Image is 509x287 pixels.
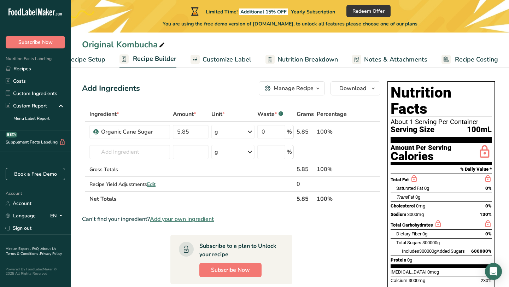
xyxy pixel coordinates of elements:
span: Recipe Costing [455,55,498,64]
span: Includes Added Sugars [402,248,465,254]
span: 3000mg [407,212,424,217]
span: 0% [485,186,492,191]
span: Recipe Builder [133,54,176,64]
th: 100% [315,191,348,206]
span: Total Sugars [396,240,421,245]
a: Privacy Policy [40,251,62,256]
span: Download [339,84,366,93]
span: Calcium [391,278,408,283]
div: Amount Per Serving [391,145,451,151]
a: Language [6,210,36,222]
a: Hire an Expert . [6,246,31,251]
a: Recipe Setup [53,52,105,68]
div: 5.85 [297,128,314,136]
button: Manage Recipe [259,81,325,95]
span: 130% [480,212,492,217]
span: Nutrition Breakdown [277,55,338,64]
span: 0mcg [427,269,439,275]
span: 3000mg [409,278,425,283]
span: Add your own ingredient [150,215,214,223]
button: Redeem Offer [346,5,391,17]
a: Nutrition Breakdown [265,52,338,68]
div: Open Intercom Messenger [485,263,502,280]
section: % Daily Value * [391,165,492,174]
div: Limited Time! [189,7,335,16]
div: Manage Recipe [274,84,314,93]
a: Notes & Attachments [352,52,427,68]
span: Ingredient [89,110,119,118]
div: Waste [257,110,283,118]
input: Add Ingredient [89,145,170,159]
div: Recipe Yield Adjustments [89,181,170,188]
span: Unit [211,110,225,118]
span: Fat [396,194,414,200]
a: Book a Free Demo [6,168,65,180]
span: [MEDICAL_DATA] [391,269,426,275]
span: Saturated Fat [396,186,423,191]
span: 0% [485,203,492,209]
div: Powered By FoodLabelMaker © 2025 All Rights Reserved [6,267,65,276]
span: Total Fat [391,177,409,182]
span: Notes & Attachments [364,55,427,64]
div: Add Ingredients [82,83,140,94]
i: Trans [396,194,408,200]
span: Percentage [317,110,347,118]
div: 5.85 [297,165,314,174]
span: Subscribe Now [18,39,53,46]
div: g [215,148,218,156]
div: Original Kombucha [82,38,166,51]
span: Total Carbohydrates [391,222,433,228]
button: Subscribe Now [199,263,262,277]
div: About 1 Serving Per Container [391,118,492,125]
div: g [215,128,218,136]
span: 0% [485,231,492,236]
div: Organic Cane Sugar [101,128,165,136]
a: About Us . [6,246,56,256]
span: Dietary Fiber [396,231,421,236]
span: 300000g [419,248,437,254]
span: 600000% [471,248,492,254]
span: You are using the free demo version of [DOMAIN_NAME], to unlock all features please choose one of... [163,20,417,28]
div: Custom Report [6,102,47,110]
a: Customize Label [191,52,251,68]
th: 5.85 [295,191,315,206]
span: Grams [297,110,314,118]
span: Subscribe Now [211,266,250,274]
th: Net Totals [88,191,295,206]
span: Recipe Setup [67,55,105,64]
div: 100% [317,128,347,136]
span: plans [405,20,417,27]
div: EN [50,212,65,220]
span: Additional 15% OFF [239,8,288,15]
span: Cholesterol [391,203,415,209]
span: 300000g [422,240,440,245]
span: 230% [481,278,492,283]
span: 0g [422,231,427,236]
button: Download [330,81,380,95]
div: 100% [317,165,347,174]
div: Gross Totals [89,166,170,173]
span: Yearly Subscription [291,8,335,15]
button: Subscribe Now [6,36,65,48]
div: 0 [297,180,314,188]
span: Sodium [391,212,406,217]
span: 0g [424,186,429,191]
a: FAQ . [32,246,41,251]
a: Recipe Costing [441,52,498,68]
span: Protein [391,257,406,263]
span: 0mg [416,203,425,209]
div: BETA [6,132,17,137]
span: Edit [147,181,156,188]
span: 0g [407,257,412,263]
span: Redeem Offer [352,7,385,15]
span: 0g [415,194,420,200]
span: Amount [173,110,196,118]
span: Customize Label [203,55,251,64]
a: Recipe Builder [119,51,176,68]
a: Terms & Conditions . [6,251,40,256]
div: Subscribe to a plan to Unlock your recipe [199,242,278,259]
div: Calories [391,151,451,162]
h1: Nutrition Facts [391,84,492,117]
span: Serving Size [391,125,434,134]
span: 100mL [467,125,492,134]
